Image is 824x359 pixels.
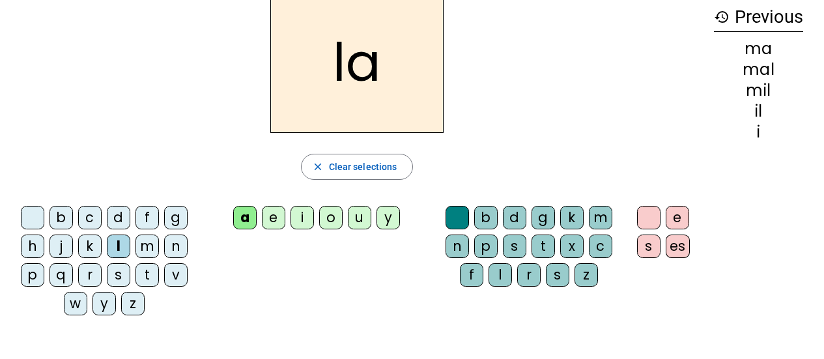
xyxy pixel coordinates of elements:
[50,235,73,258] div: j
[107,263,130,287] div: s
[460,263,483,287] div: f
[517,263,541,287] div: r
[78,206,102,229] div: c
[489,263,512,287] div: l
[666,206,689,229] div: e
[78,235,102,258] div: k
[107,235,130,258] div: l
[50,206,73,229] div: b
[312,161,324,173] mat-icon: close
[329,159,397,175] span: Clear selections
[714,83,803,98] div: mil
[164,235,188,258] div: n
[135,206,159,229] div: f
[164,263,188,287] div: v
[21,263,44,287] div: p
[446,235,469,258] div: n
[546,263,569,287] div: s
[714,3,803,32] h3: Previous
[637,235,661,258] div: s
[301,154,414,180] button: Clear selections
[589,235,612,258] div: c
[666,235,690,258] div: es
[135,263,159,287] div: t
[503,206,526,229] div: d
[532,235,555,258] div: t
[589,206,612,229] div: m
[164,206,188,229] div: g
[503,235,526,258] div: s
[575,263,598,287] div: z
[714,41,803,57] div: ma
[376,206,400,229] div: y
[262,206,285,229] div: e
[319,206,343,229] div: o
[714,9,730,25] mat-icon: history
[135,235,159,258] div: m
[291,206,314,229] div: i
[474,235,498,258] div: p
[714,124,803,140] div: i
[92,292,116,315] div: y
[64,292,87,315] div: w
[560,235,584,258] div: x
[78,263,102,287] div: r
[714,62,803,78] div: mal
[107,206,130,229] div: d
[560,206,584,229] div: k
[348,206,371,229] div: u
[21,235,44,258] div: h
[121,292,145,315] div: z
[532,206,555,229] div: g
[233,206,257,229] div: a
[714,104,803,119] div: il
[474,206,498,229] div: b
[50,263,73,287] div: q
